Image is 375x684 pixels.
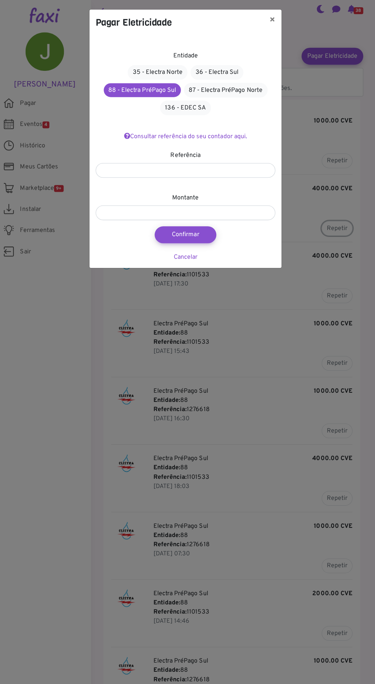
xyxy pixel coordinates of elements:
[155,226,216,243] button: Confirmar
[173,52,198,62] label: Entidade
[173,193,199,202] label: Montante
[96,17,172,31] h4: Pagar Eletricidade
[104,84,181,98] a: 88 - Electra PréPago Sul
[171,151,201,160] label: Referência
[184,84,267,98] a: 87 - Electra PréPago Norte
[124,134,247,141] a: Consultar referência do seu contador aqui.
[263,11,281,33] button: ×
[191,66,243,81] a: 36 - Electra Sul
[128,66,187,81] a: 35 - Electra Norte
[174,253,197,261] a: Cancelar
[160,101,211,116] a: 136 - EDEC SA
